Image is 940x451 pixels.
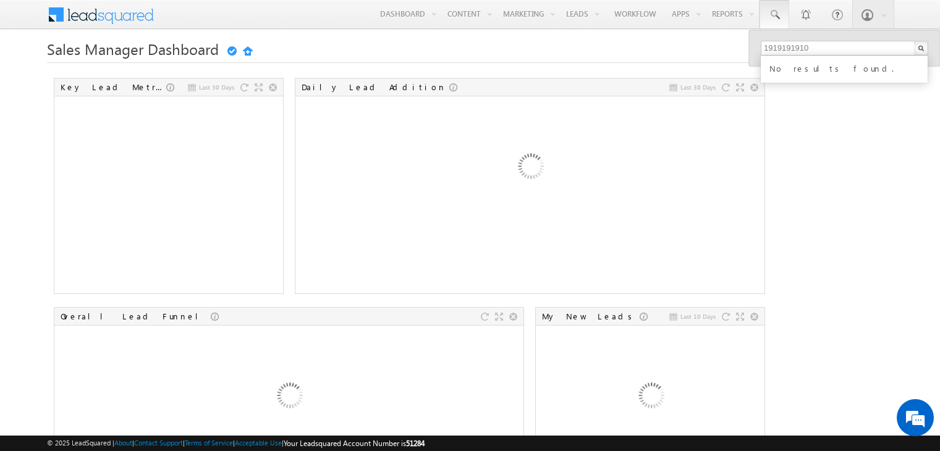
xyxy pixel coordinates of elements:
a: Contact Support [134,439,183,447]
div: Overall Lead Funnel [61,311,211,322]
span: Last 10 Days [680,311,716,322]
div: Daily Lead Addition [302,82,449,93]
img: Loading... [464,102,596,235]
span: 51284 [406,439,425,448]
span: Last 30 Days [199,82,234,93]
span: Sales Manager Dashboard [47,39,219,59]
div: My New Leads [542,311,640,322]
span: © 2025 LeadSquared | | | | | [47,437,425,449]
span: Your Leadsquared Account Number is [284,439,425,448]
span: Last 30 Days [680,82,716,93]
a: Acceptable Use [235,439,282,447]
div: No results found. [767,59,933,75]
div: Key Lead Metrics [61,82,166,93]
a: About [114,439,132,447]
a: Terms of Service [185,439,233,447]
